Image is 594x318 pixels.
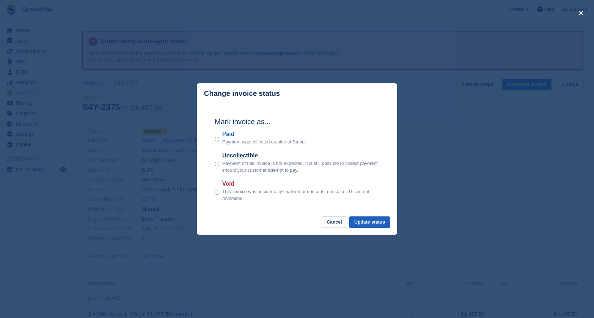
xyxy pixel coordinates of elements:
[222,138,306,146] p: Payment was collected outside of Stripe.
[222,130,306,138] label: Paid
[215,116,379,127] h2: Mark invoice as...
[222,151,379,160] label: Uncollectible
[222,188,379,202] p: This invoice was accidentally finalised or contains a mistake. This is not reversible.
[222,160,379,174] p: Payment of this invoice is not expected. It is still possible to collect payment should your cust...
[222,180,379,188] label: Void
[204,89,280,98] p: Change invoice status
[575,7,587,19] button: close
[349,216,390,228] button: Update status
[322,216,347,228] button: Cancel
